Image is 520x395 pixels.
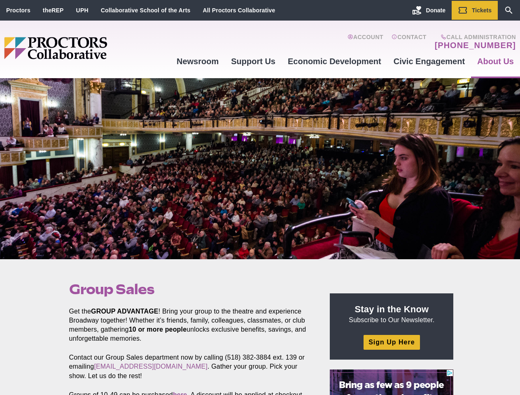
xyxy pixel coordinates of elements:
[392,34,427,50] a: Contact
[4,37,170,59] img: Proctors logo
[225,50,282,72] a: Support Us
[340,303,443,325] p: Subscribe to Our Newsletter.
[91,308,159,315] strong: GROUP ADVANTAGE
[432,34,516,40] span: Call Administration
[203,7,275,14] a: All Proctors Collaborative
[387,50,471,72] a: Civic Engagement
[129,326,187,333] strong: 10 or more people
[435,40,516,50] a: [PHONE_NUMBER]
[69,307,311,343] p: Get the ! Bring your group to the theatre and experience Broadway together! Whether it’s friends,...
[471,50,520,72] a: About Us
[452,1,498,20] a: Tickets
[472,7,492,14] span: Tickets
[364,335,420,349] a: Sign Up Here
[170,50,225,72] a: Newsroom
[69,281,311,297] h1: Group Sales
[426,7,445,14] span: Donate
[69,353,311,380] p: Contact our Group Sales department now by calling (518) 382-3884 ext. 139 or emailing . Gather yo...
[101,7,191,14] a: Collaborative School of the Arts
[498,1,520,20] a: Search
[94,363,208,370] a: [EMAIL_ADDRESS][DOMAIN_NAME]
[355,304,429,314] strong: Stay in the Know
[282,50,387,72] a: Economic Development
[406,1,452,20] a: Donate
[43,7,64,14] a: theREP
[347,34,383,50] a: Account
[6,7,30,14] a: Proctors
[76,7,89,14] a: UPH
